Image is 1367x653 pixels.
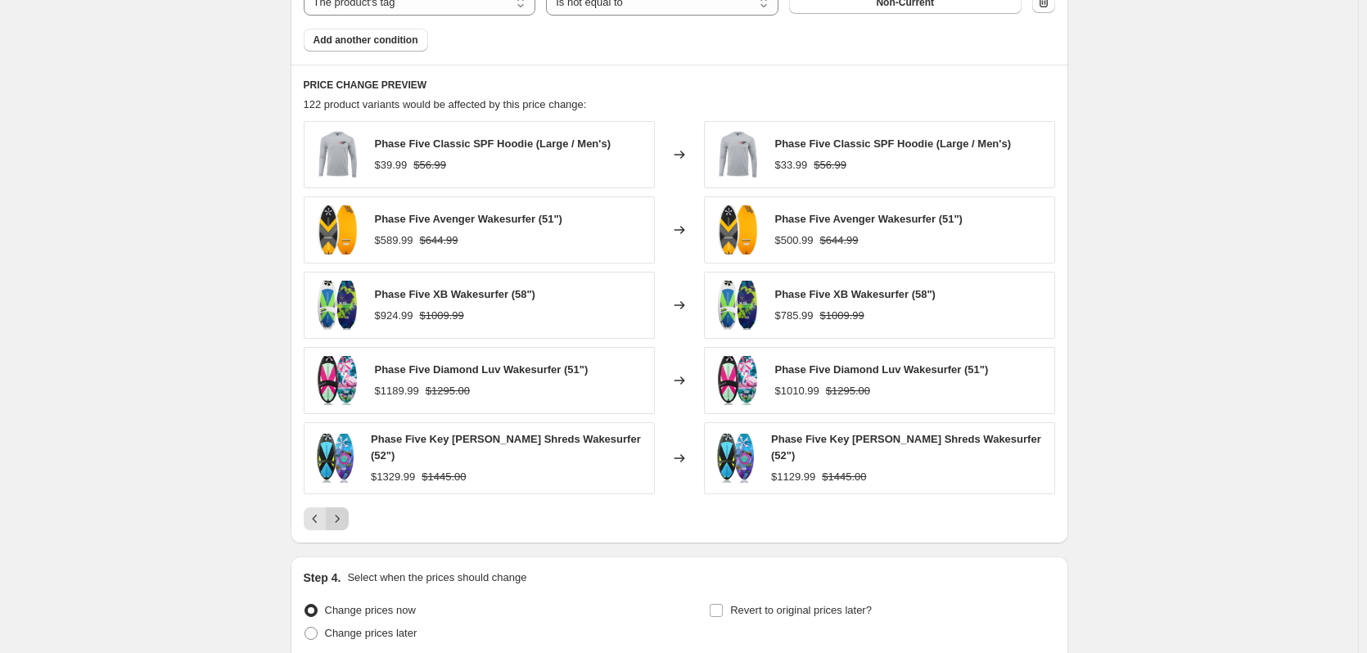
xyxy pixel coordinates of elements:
img: 524KEYJETT-combined-shadow_1024x1024_15184f88-0d19-4a12-bb26-ff24131654b9_80x.webp [313,434,359,483]
span: Phase Five Classic SPF Hoodie (Large / Men's) [775,137,1011,150]
span: Phase Five Avenger Wakesurfer (51") [775,213,963,225]
nav: Pagination [304,507,349,530]
img: 5SPFCLASHOOD-aluminum-f_480x480_d2096c77-d078-4490-b828-f94bd52f91a2_80x.webp [713,130,762,179]
span: Change prices later [325,627,417,639]
span: Phase Five Diamond Luv Wakesurfer (51") [775,363,989,376]
button: Previous [304,507,327,530]
span: $1445.00 [422,471,466,483]
button: Next [326,507,349,530]
span: $1295.00 [426,385,470,397]
span: $924.99 [375,309,413,322]
span: Change prices now [325,604,416,616]
span: $1295.00 [826,385,870,397]
span: $644.99 [820,234,859,246]
img: 524LUV-combined-shadow_1024x1024_f2160868-1f5f-4e39-ab35-9e4fc4b22eee_80x.webp [713,356,762,405]
img: 5SPFCLASHOOD-aluminum-f_480x480_d2096c77-d078-4490-b828-f94bd52f91a2_80x.webp [313,130,362,179]
span: $33.99 [775,159,808,171]
span: $644.99 [420,234,458,246]
span: $56.99 [413,159,446,171]
span: $785.99 [775,309,814,322]
span: Phase Five Key [PERSON_NAME] Shreds Wakesurfer (52") [371,433,641,462]
span: Phase Five XB Wakesurfer (58") [375,288,535,300]
img: 524XB-combined-shadow_1024x1024_024b6b3a-61d0-4755-9920-4c26abc977ed_80x.webp [713,281,762,330]
span: $1129.99 [771,471,815,483]
span: $500.99 [775,234,814,246]
img: 524KEYJETT-combined-shadow_1024x1024_15184f88-0d19-4a12-bb26-ff24131654b9_80x.webp [713,434,759,483]
span: $1010.99 [775,385,819,397]
h2: Step 4. [304,570,341,586]
span: $39.99 [375,159,408,171]
span: Phase Five XB Wakesurfer (58") [775,288,936,300]
span: $1189.99 [375,385,419,397]
span: $1009.99 [820,309,864,322]
img: 524LUV-combined-shadow_1024x1024_f2160868-1f5f-4e39-ab35-9e4fc4b22eee_80x.webp [313,356,362,405]
span: Phase Five Diamond Luv Wakesurfer (51") [375,363,589,376]
span: $589.99 [375,234,413,246]
p: Select when the prices should change [347,570,526,586]
img: 524XB-combined-shadow_1024x1024_024b6b3a-61d0-4755-9920-4c26abc977ed_80x.webp [313,281,362,330]
h6: PRICE CHANGE PREVIEW [304,79,1055,92]
span: Phase Five Classic SPF Hoodie (Large / Men's) [375,137,611,150]
span: $1445.00 [822,471,866,483]
img: phase-five-avenger-51-wakesurfer_80x.webp [713,205,762,254]
span: $56.99 [814,159,846,171]
span: Add another condition [314,34,418,47]
button: Add another condition [304,29,428,52]
span: Phase Five Key [PERSON_NAME] Shreds Wakesurfer (52") [771,433,1041,462]
span: $1009.99 [420,309,464,322]
span: Phase Five Avenger Wakesurfer (51") [375,213,562,225]
span: 122 product variants would be affected by this price change: [304,98,587,110]
span: Revert to original prices later? [730,604,872,616]
span: $1329.99 [371,471,415,483]
img: phase-five-avenger-51-wakesurfer_80x.webp [313,205,362,254]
